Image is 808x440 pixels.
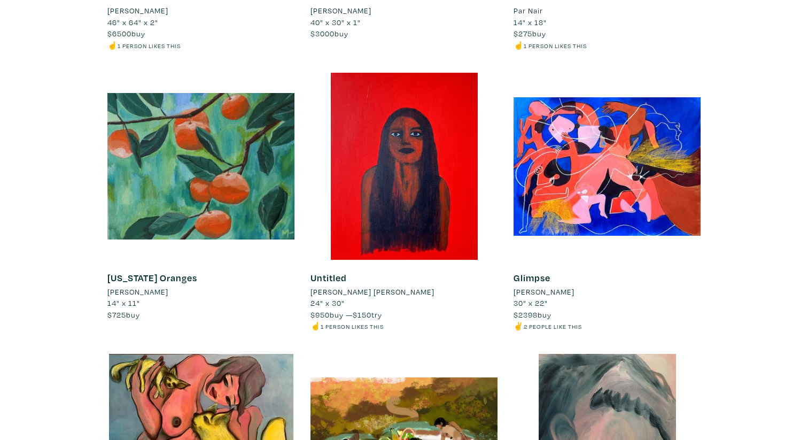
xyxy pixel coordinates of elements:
li: [PERSON_NAME] [310,5,371,17]
span: buy [514,310,551,320]
span: 14" x 11" [107,298,140,308]
span: $150 [353,310,371,320]
span: $3000 [310,28,335,38]
small: 1 person likes this [118,42,181,50]
a: [PERSON_NAME] [310,5,498,17]
a: [PERSON_NAME] [514,286,701,298]
small: 1 person likes this [321,322,384,330]
li: ✌️ [514,320,701,332]
span: buy [107,310,140,320]
li: Par Nair [514,5,543,17]
span: 14" x 18" [514,17,547,27]
span: buy [107,28,145,38]
li: ☝️ [514,40,701,51]
span: buy [310,28,348,38]
span: $275 [514,28,532,38]
small: 2 people like this [524,322,582,330]
li: [PERSON_NAME] [PERSON_NAME] [310,286,434,298]
a: Par Nair [514,5,701,17]
span: buy — try [310,310,382,320]
span: 24" x 30" [310,298,345,308]
span: $725 [107,310,126,320]
li: [PERSON_NAME] [107,5,168,17]
a: [PERSON_NAME] [107,286,294,298]
span: 40" x 30" x 1" [310,17,361,27]
a: Untitled [310,272,347,284]
li: [PERSON_NAME] [107,286,168,298]
a: [PERSON_NAME] [107,5,294,17]
li: ☝️ [310,320,498,332]
a: [US_STATE] Oranges [107,272,197,284]
small: 1 person likes this [524,42,587,50]
a: [PERSON_NAME] [PERSON_NAME] [310,286,498,298]
li: [PERSON_NAME] [514,286,574,298]
span: $6500 [107,28,131,38]
span: $950 [310,310,330,320]
span: 46" x 64" x 2" [107,17,158,27]
span: $2398 [514,310,538,320]
span: buy [514,28,546,38]
li: ☝️ [107,40,294,51]
span: 30" x 22" [514,298,548,308]
a: Glimpse [514,272,550,284]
